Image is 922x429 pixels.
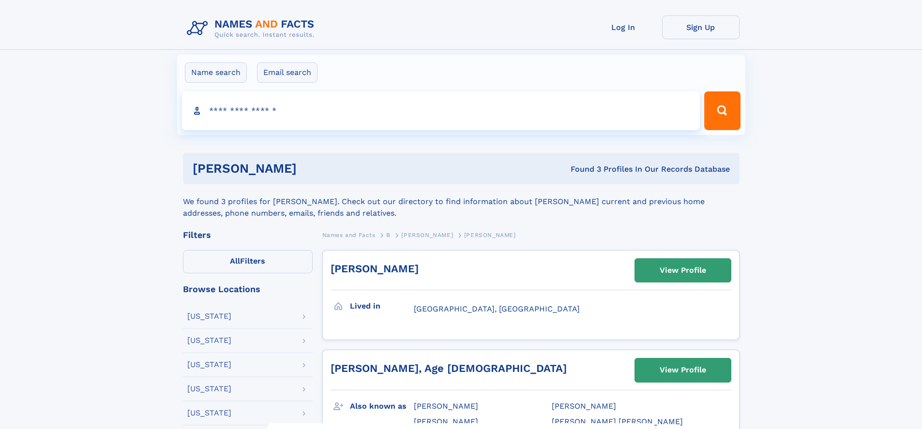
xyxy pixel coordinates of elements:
[183,285,313,294] div: Browse Locations
[230,256,240,266] span: All
[401,229,453,241] a: [PERSON_NAME]
[386,229,391,241] a: B
[386,232,391,238] span: B
[187,337,231,344] div: [US_STATE]
[331,263,419,275] a: [PERSON_NAME]
[183,184,740,219] div: We found 3 profiles for [PERSON_NAME]. Check out our directory to find information about [PERSON_...
[183,15,322,42] img: Logo Names and Facts
[660,359,706,381] div: View Profile
[662,15,740,39] a: Sign Up
[183,231,313,239] div: Filters
[187,385,231,393] div: [US_STATE]
[552,417,683,426] span: [PERSON_NAME] [PERSON_NAME]
[704,91,740,130] button: Search Button
[185,62,247,83] label: Name search
[434,164,730,175] div: Found 3 Profiles In Our Records Database
[635,358,731,382] a: View Profile
[257,62,317,83] label: Email search
[331,362,567,374] a: [PERSON_NAME], Age [DEMOGRAPHIC_DATA]
[660,259,706,281] div: View Profile
[322,229,376,241] a: Names and Facts
[635,259,731,282] a: View Profile
[350,398,414,414] h3: Also known as
[187,312,231,320] div: [US_STATE]
[187,361,231,369] div: [US_STATE]
[585,15,662,39] a: Log In
[193,163,434,175] h1: [PERSON_NAME]
[183,250,313,273] label: Filters
[401,232,453,238] span: [PERSON_NAME]
[414,304,580,313] span: [GEOGRAPHIC_DATA], [GEOGRAPHIC_DATA]
[464,232,516,238] span: [PERSON_NAME]
[414,417,478,426] span: [PERSON_NAME]
[552,401,616,411] span: [PERSON_NAME]
[414,401,478,411] span: [PERSON_NAME]
[187,409,231,417] div: [US_STATE]
[182,91,700,130] input: search input
[350,298,414,314] h3: Lived in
